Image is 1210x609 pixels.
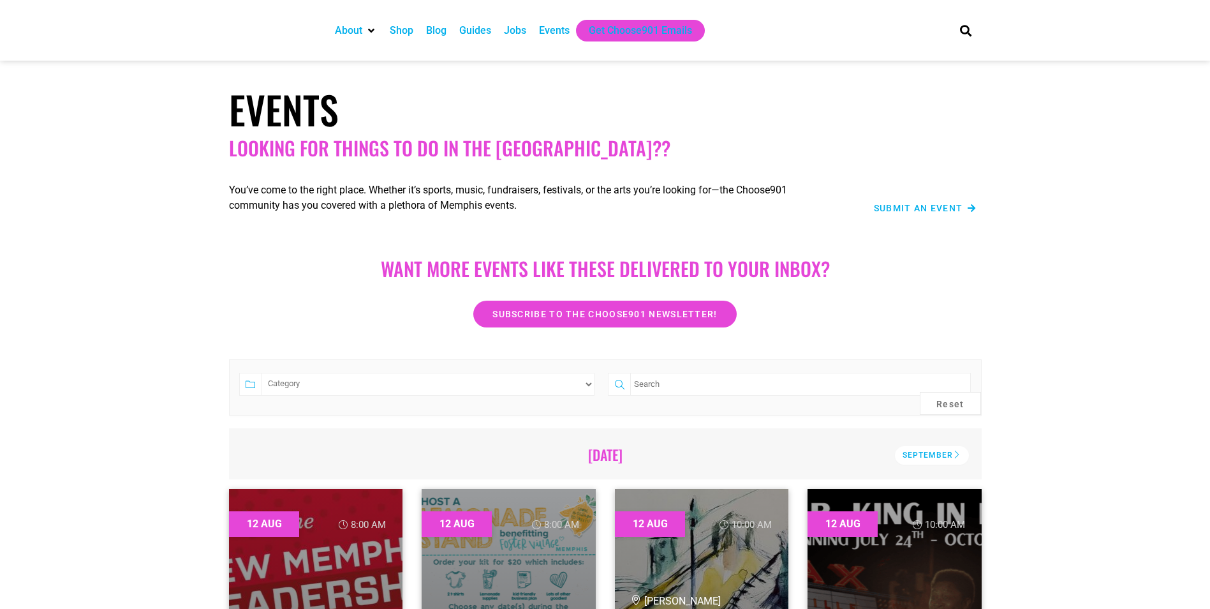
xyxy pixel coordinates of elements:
div: Search [955,20,976,41]
a: Subscribe to the Choose901 newsletter! [473,301,736,327]
a: About [335,23,362,38]
a: Blog [426,23,446,38]
h2: Looking for things to do in the [GEOGRAPHIC_DATA]?? [229,137,982,160]
nav: Main nav [328,20,938,41]
a: Shop [390,23,413,38]
a: Jobs [504,23,526,38]
span: Submit an Event [874,204,963,213]
span: Subscribe to the Choose901 newsletter! [492,310,717,319]
div: About [328,20,383,41]
input: Search [630,373,970,396]
h1: Events [229,86,982,132]
h2: Want more EVENTS LIKE THESE DELIVERED TO YOUR INBOX? [242,257,969,280]
h2: [DATE] [247,446,964,463]
a: Guides [459,23,491,38]
a: Get Choose901 Emails [589,23,692,38]
p: You’ve come to the right place. Whether it’s sports, music, fundraisers, festivals, or the arts y... [229,183,829,213]
a: Submit an Event [874,204,977,213]
button: Reset [920,392,981,415]
a: Events [539,23,570,38]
